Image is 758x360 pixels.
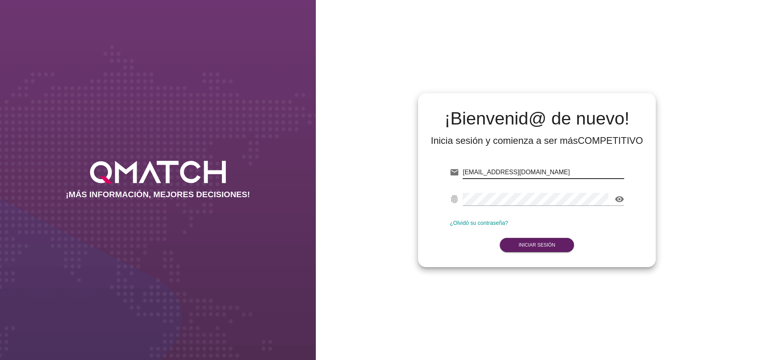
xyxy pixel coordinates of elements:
[500,238,574,252] button: Iniciar Sesión
[450,168,459,177] i: email
[578,135,643,146] strong: COMPETITIVO
[431,109,643,128] h2: ¡Bienvenid@ de nuevo!
[450,194,459,204] i: fingerprint
[463,166,624,179] input: E-mail
[519,242,555,248] strong: Iniciar Sesión
[615,194,624,204] i: visibility
[450,220,508,226] a: ¿Olvidó su contraseña?
[431,134,643,147] div: Inicia sesión y comienza a ser más
[66,190,250,199] h2: ¡MÁS INFORMACIÓN, MEJORES DECISIONES!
